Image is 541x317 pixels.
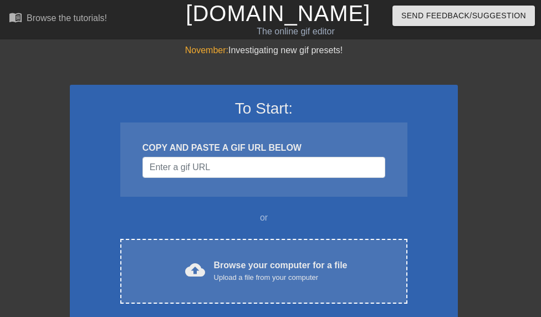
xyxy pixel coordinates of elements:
div: Investigating new gif presets! [70,44,458,57]
div: Browse your computer for a file [214,259,348,283]
div: Upload a file from your computer [214,272,348,283]
div: Browse the tutorials! [27,13,107,23]
div: The online gif editor [186,25,405,38]
button: Send Feedback/Suggestion [392,6,535,26]
a: Browse the tutorials! [9,11,107,28]
a: [DOMAIN_NAME] [186,1,370,25]
span: November: [185,45,228,55]
span: menu_book [9,11,22,24]
span: cloud_upload [185,260,205,280]
span: Send Feedback/Suggestion [401,9,526,23]
div: or [99,211,429,224]
div: COPY AND PASTE A GIF URL BELOW [142,141,385,155]
h3: To Start: [84,99,443,118]
input: Username [142,157,385,178]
